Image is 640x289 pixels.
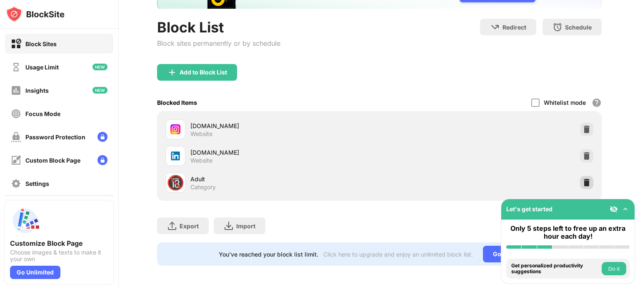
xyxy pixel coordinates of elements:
[544,99,586,106] div: Whitelist mode
[190,130,212,138] div: Website
[170,124,180,134] img: favicons
[190,183,216,191] div: Category
[219,251,318,258] div: You’ve reached your block list limit.
[11,178,21,189] img: settings-off.svg
[621,205,630,213] img: omni-setup-toggle.svg
[25,110,60,117] div: Focus Mode
[11,85,21,96] img: insights-off.svg
[610,205,618,213] img: eye-not-visible.svg
[236,222,255,230] div: Import
[10,266,60,279] div: Go Unlimited
[11,62,21,72] img: time-usage-off.svg
[25,64,59,71] div: Usage Limit
[157,39,280,47] div: Block sites permanently or by schedule
[506,225,630,240] div: Only 5 steps left to free up an extra hour each day!
[180,69,227,76] div: Add to Block List
[11,39,21,49] img: block-on.svg
[190,175,379,183] div: Adult
[92,64,107,70] img: new-icon.svg
[190,148,379,157] div: [DOMAIN_NAME]
[97,132,107,142] img: lock-menu.svg
[157,19,280,36] div: Block List
[11,155,21,165] img: customize-block-page-off.svg
[10,206,40,236] img: push-custom-page.svg
[502,24,526,31] div: Redirect
[10,249,108,262] div: Choose images & texts to make it your own
[25,157,80,164] div: Custom Block Page
[323,251,473,258] div: Click here to upgrade and enjoy an unlimited block list.
[190,157,212,164] div: Website
[157,99,197,106] div: Blocked Items
[10,239,108,247] div: Customize Block Page
[11,132,21,142] img: password-protection-off.svg
[25,87,49,94] div: Insights
[602,262,626,275] button: Do it
[97,155,107,165] img: lock-menu.svg
[190,121,379,130] div: [DOMAIN_NAME]
[25,133,85,141] div: Password Protection
[511,263,600,275] div: Get personalized productivity suggestions
[170,151,180,161] img: favicons
[167,174,184,191] div: 🔞
[506,205,552,212] div: Let's get started
[565,24,592,31] div: Schedule
[180,222,199,230] div: Export
[92,87,107,94] img: new-icon.svg
[11,109,21,119] img: focus-off.svg
[25,40,57,47] div: Block Sites
[6,6,65,22] img: logo-blocksite.svg
[25,180,49,187] div: Settings
[483,246,540,262] div: Go Unlimited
